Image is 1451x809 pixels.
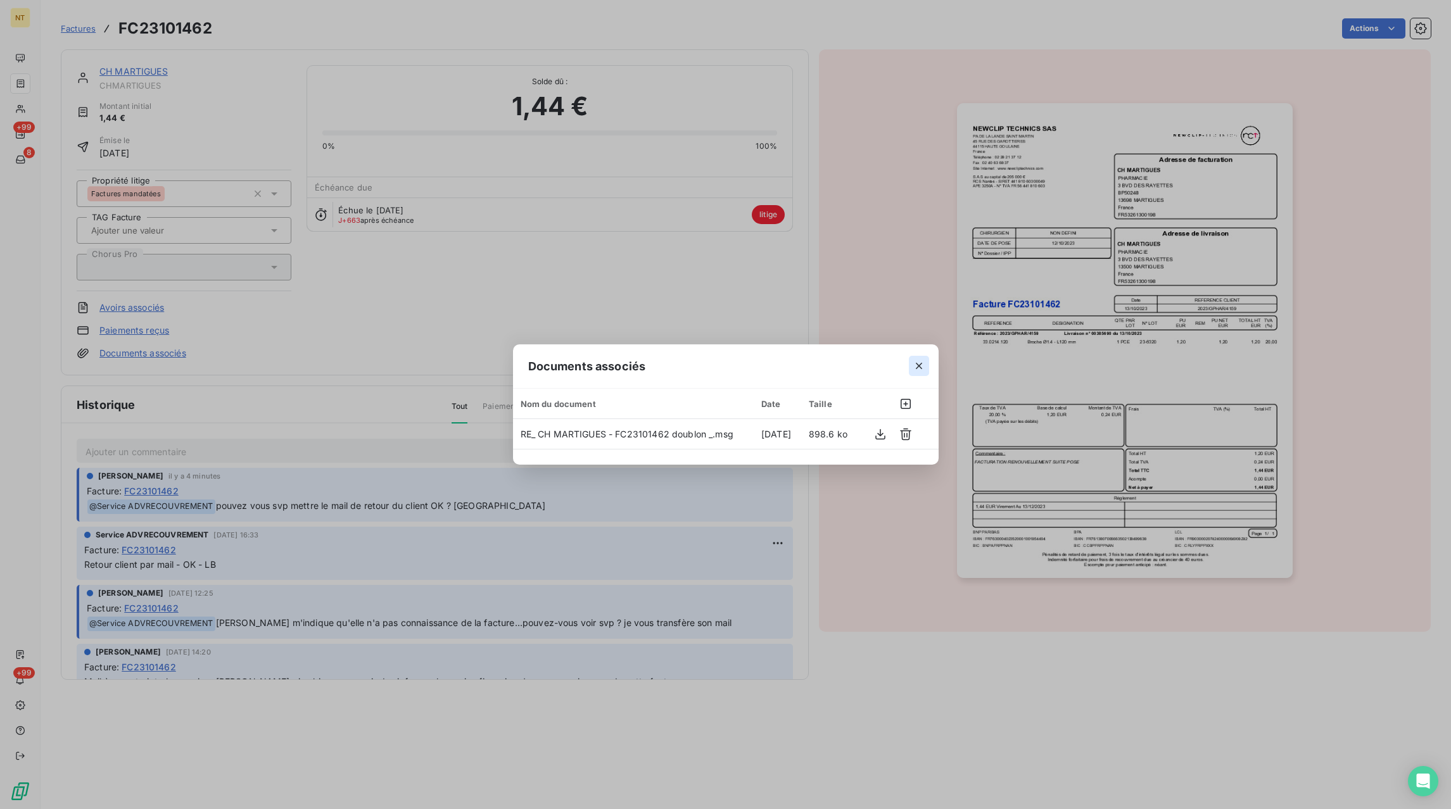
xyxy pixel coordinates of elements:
span: RE_ CH MARTIGUES - FC23101462 doublon _.msg [521,429,733,439]
span: 898.6 ko [809,429,847,439]
div: Taille [809,399,851,409]
span: [DATE] [761,429,791,439]
div: Open Intercom Messenger [1408,766,1438,796]
span: Documents associés [528,358,646,375]
div: Nom du document [521,399,747,409]
div: Date [761,399,794,409]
